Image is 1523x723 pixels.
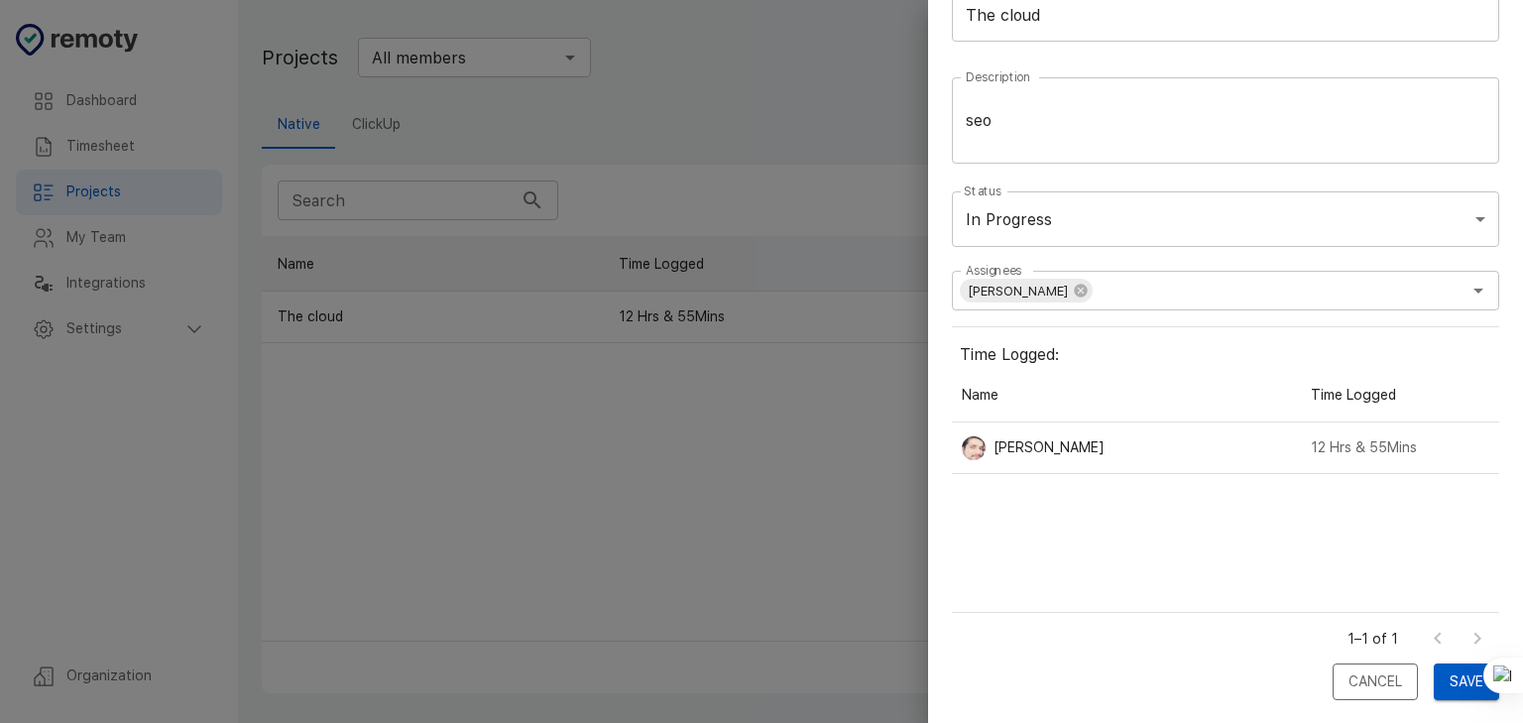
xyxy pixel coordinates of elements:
p: [PERSON_NAME] [994,437,1105,458]
div: Time Logged [1311,367,1396,422]
div: [PERSON_NAME] [960,279,1093,302]
button: Save [1434,663,1499,700]
div: Time Logged [1301,367,1499,422]
p: 1–1 of 1 [1347,629,1398,649]
textarea: seo [966,94,1485,148]
div: Name [962,367,998,422]
button: Cancel [1333,663,1418,700]
span: [PERSON_NAME] [960,280,1077,302]
label: Assignees [966,262,1021,279]
p: 12 Hrs & 55Mins [1311,437,1417,458]
label: Status [958,182,1001,199]
img: Asad Saeed [962,436,986,460]
div: Name [952,367,1301,422]
p: Time Logged: [952,327,1499,367]
div: In Progress [952,191,1499,247]
label: Description [966,68,1030,85]
button: Open [1464,277,1492,304]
